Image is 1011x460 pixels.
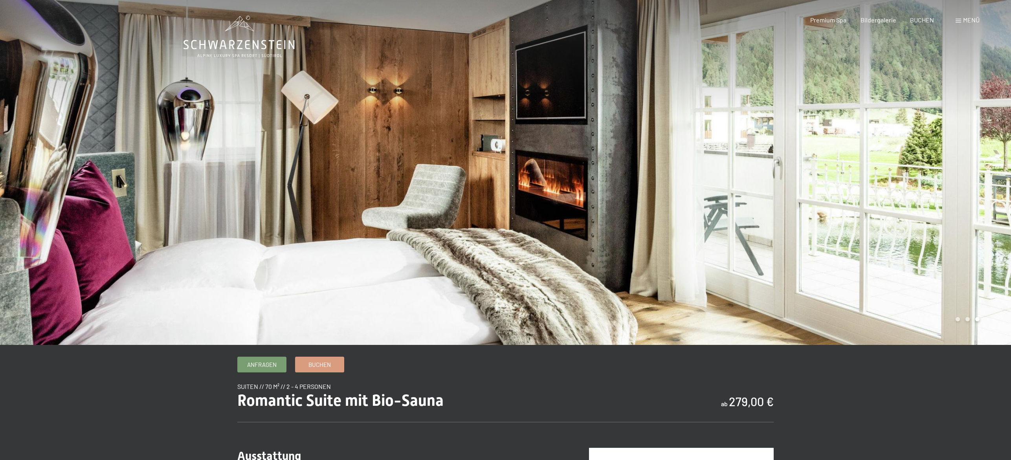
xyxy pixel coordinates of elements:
[295,357,344,372] a: Buchen
[237,391,444,410] span: Romantic Suite mit Bio-Sauna
[247,361,277,369] span: Anfragen
[237,383,331,390] span: Suiten // 70 m² // 2 - 4 Personen
[238,357,286,372] a: Anfragen
[721,400,728,407] span: ab
[729,394,774,409] b: 279,00 €
[963,16,980,24] span: Menü
[810,16,846,24] a: Premium Spa
[308,361,331,369] span: Buchen
[910,16,934,24] a: BUCHEN
[861,16,896,24] a: Bildergalerie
